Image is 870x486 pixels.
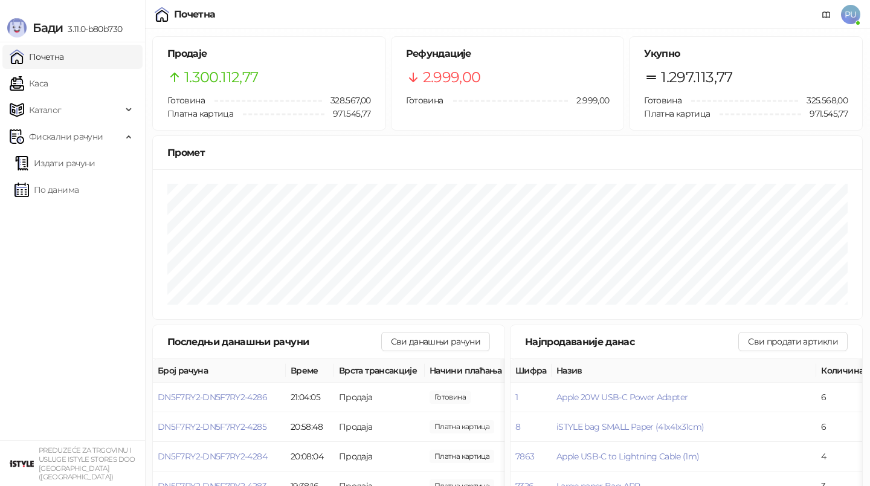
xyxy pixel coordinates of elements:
a: По данима [14,178,79,202]
td: Продаја [334,442,425,471]
th: Количина [816,359,868,383]
button: DN5F7RY2-DN5F7RY2-4286 [158,392,267,403]
a: Каса [10,71,48,96]
span: Бади [33,21,63,35]
th: Врста трансакције [334,359,425,383]
td: 21:04:05 [286,383,334,412]
img: 64x64-companyLogo-77b92cf4-9946-4f36-9751-bf7bb5fd2c7d.png [10,452,34,476]
button: DN5F7RY2-DN5F7RY2-4285 [158,421,266,432]
span: 2.999,00 [568,94,609,107]
button: DN5F7RY2-DN5F7RY2-4284 [158,451,267,462]
th: Начини плаћања [425,359,546,383]
span: 328.567,00 [322,94,371,107]
button: Сви данашњи рачуни [381,332,490,351]
td: 6 [816,383,868,412]
th: Време [286,359,334,383]
span: Готовина [644,95,681,106]
span: Платна картица [644,108,710,119]
span: Готовина [167,95,205,106]
span: Платна картица [167,108,233,119]
a: Документација [817,5,836,24]
button: Apple 20W USB-C Power Adapter [556,392,688,403]
div: Промет [167,145,848,160]
small: PREDUZEĆE ZA TRGOVINU I USLUGE ISTYLE STORES DOO [GEOGRAPHIC_DATA] ([GEOGRAPHIC_DATA]) [39,446,135,481]
h5: Рефундације [406,47,610,61]
span: 1.297.113,77 [661,66,732,89]
td: 6 [816,412,868,442]
span: 3.11.0-b80b730 [63,24,122,34]
span: Фискални рачуни [29,125,103,149]
th: Број рачуна [153,359,286,383]
td: Продаја [334,383,425,412]
span: Готовина [406,95,443,106]
span: 971.545,77 [801,107,848,120]
span: 2.900,00 [430,420,494,433]
th: Шифра [511,359,552,383]
a: Издати рачуни [14,151,95,175]
span: 325.568,00 [798,94,848,107]
div: Најпродаваније данас [525,334,738,349]
div: Последњи данашњи рачуни [167,334,381,349]
span: Каталог [29,98,62,122]
span: 2.900,00 [430,390,471,404]
h5: Укупно [644,47,848,61]
button: 8 [515,421,520,432]
span: 971.545,77 [324,107,371,120]
a: Почетна [10,45,64,69]
button: iSTYLE bag SMALL Paper (41x41x31cm) [556,421,704,432]
th: Назив [552,359,817,383]
td: 20:58:48 [286,412,334,442]
button: Apple USB-C to Lightning Cable (1m) [556,451,700,462]
button: 1 [515,392,518,403]
div: Почетна [174,10,216,19]
span: 58.987,66 [430,450,494,463]
td: Продаја [334,412,425,442]
span: 1.300.112,77 [184,66,258,89]
span: PU [841,5,860,24]
td: 20:08:04 [286,442,334,471]
button: Сви продати артикли [738,332,848,351]
button: 7863 [515,451,534,462]
img: Logo [7,18,27,37]
h5: Продаје [167,47,371,61]
span: 2.999,00 [423,66,481,89]
td: 4 [816,442,868,471]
